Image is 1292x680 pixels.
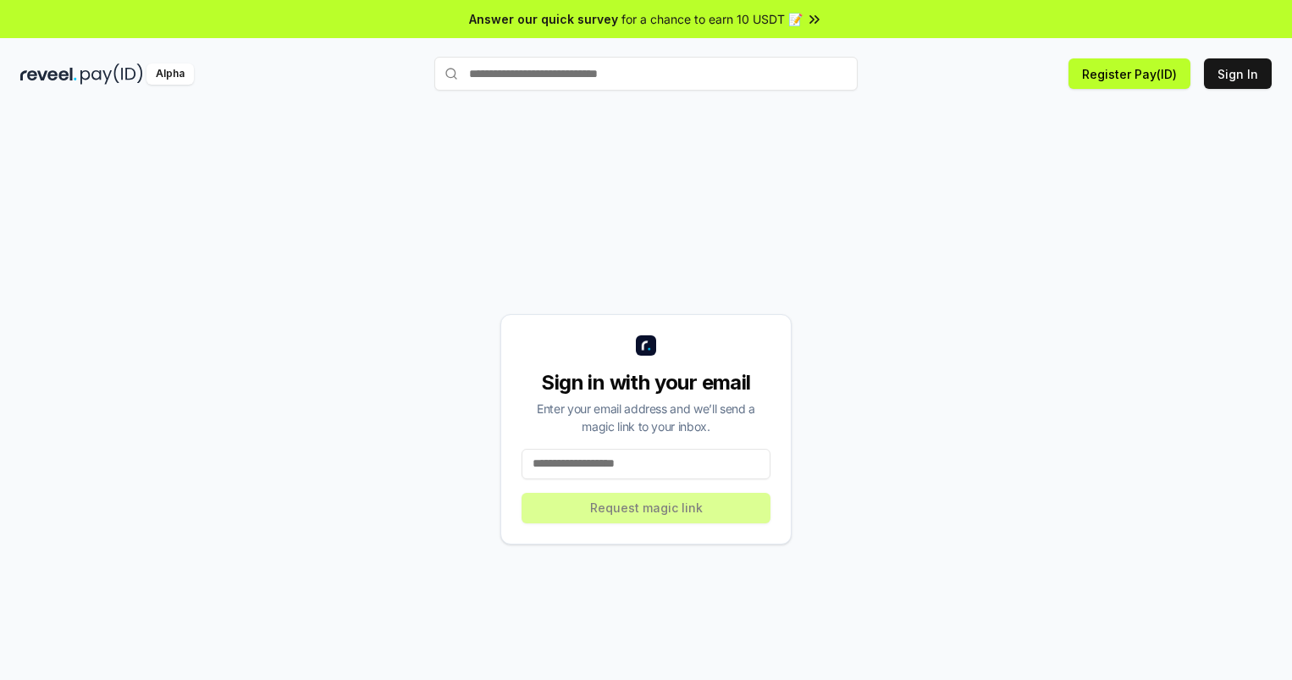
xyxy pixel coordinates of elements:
button: Sign In [1204,58,1272,89]
button: Register Pay(ID) [1068,58,1190,89]
div: Sign in with your email [522,369,770,396]
span: Answer our quick survey [469,10,618,28]
img: reveel_dark [20,64,77,85]
span: for a chance to earn 10 USDT 📝 [621,10,803,28]
div: Enter your email address and we’ll send a magic link to your inbox. [522,400,770,435]
img: pay_id [80,64,143,85]
div: Alpha [146,64,194,85]
img: logo_small [636,335,656,356]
